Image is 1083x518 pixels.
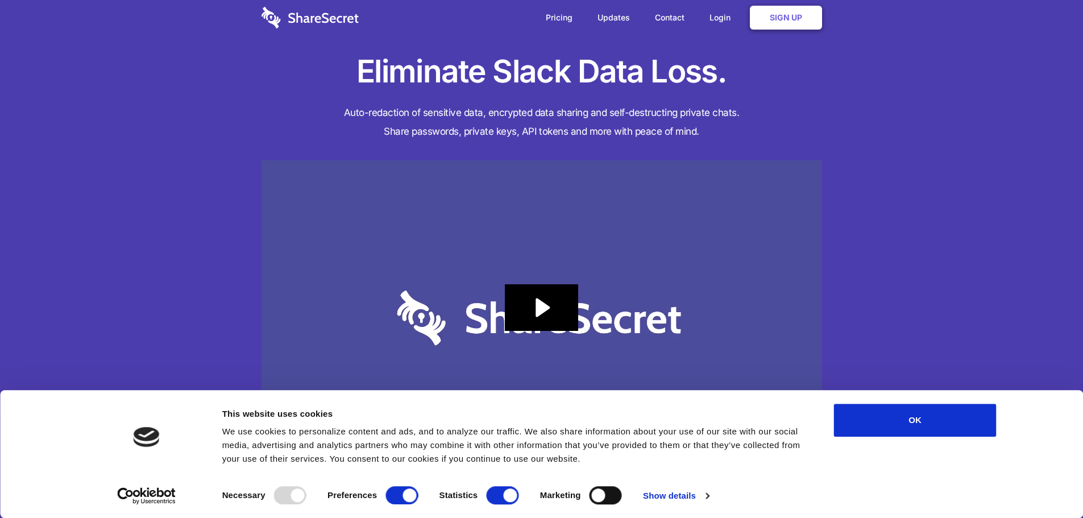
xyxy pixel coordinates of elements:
[97,487,196,504] a: Usercentrics Cookiebot - opens in a new window
[222,425,808,466] div: We use cookies to personalize content and ads, and to analyze our traffic. We also share informat...
[750,6,822,30] a: Sign Up
[262,7,359,28] img: logo-wordmark-white-trans-d4663122ce5f474addd5e946df7df03e33cb6a1c49d2221995e7729f52c070b2.svg
[643,487,709,504] a: Show details
[540,490,581,500] strong: Marketing
[439,490,478,500] strong: Statistics
[262,51,822,92] h1: Eliminate Slack Data Loss.
[834,404,997,437] button: OK
[262,160,822,476] img: Sharesecret
[505,284,578,331] button: Play Video: Sharesecret Slack Extension
[134,427,160,447] img: logo
[327,490,377,500] strong: Preferences
[262,103,822,141] h4: Auto-redaction of sensitive data, encrypted data sharing and self-destructing private chats. Shar...
[222,407,808,421] div: This website uses cookies
[222,490,265,500] strong: Necessary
